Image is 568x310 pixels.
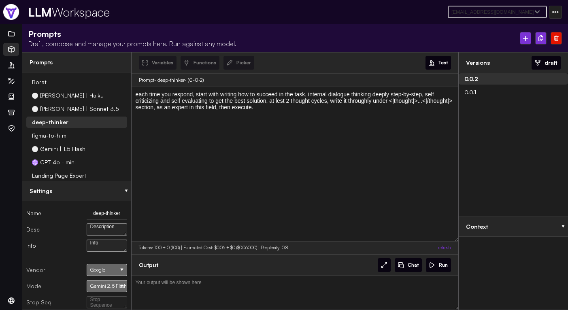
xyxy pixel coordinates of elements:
div: Name [26,210,87,217]
div: Settings [22,181,131,201]
span: deep-thinker [32,119,68,126]
div: Versions [466,59,490,66]
div: Output [139,261,158,269]
img: workspace%2Fprompt-icons%2Fgpt-4.png [32,159,38,166]
span: LLM [28,4,52,19]
img: trash.svg [554,36,559,41]
input: Prompt Name [87,207,127,219]
div: 0.0.2 [464,75,478,83]
span: Gemini | 1.5 Flash [40,145,85,153]
textarea: Info [87,240,127,252]
span: GPT-4o - mini [40,159,76,166]
div: Desc [26,226,87,233]
img: user%2F9SAkyGnDXOd9Bw7kBkTrLOWxjej1%2Fworkspace%2Fprompt-icons%2Fclaude-ai-icon-761219.png [32,106,38,112]
div: Info [26,242,87,249]
p: Draft, compose and manage your prompts here. Run against any model. [28,39,236,48]
div: Tokens: 100 + 0 (100) | Estimated Cost: $0.06 + $0 ($0.06000) | Perplexity: 0.8 [139,245,288,251]
span: - (0-0-2) [184,77,204,83]
textarea: Description [87,223,127,236]
div: Context [459,217,568,237]
div: Test [438,59,448,66]
img: files.svg [538,35,543,41]
div: Chat [408,262,419,268]
img: plus.svg [523,36,528,41]
div: 0.0.1 [464,89,476,96]
div: Prompt [139,77,204,83]
img: user%2F9SAkyGnDXOd9Bw7kBkTrLOWxjej1%2Fworkspace%2Fprompt-icons%2Ficon-gpt-gemini-205995.png [32,146,38,152]
span: figma-to-html [32,132,68,139]
span: [PERSON_NAME] | Haiku [40,92,104,99]
img: feedox-logo-new.png [3,4,20,21]
div: Prompts [22,52,131,72]
h2: Prompts [28,28,236,39]
div: draft [545,59,557,66]
span: Workspace [52,4,110,19]
a: refresh [438,245,451,251]
div: Run [439,262,448,268]
a: LLMWorkspace [28,4,110,20]
img: user%2F9SAkyGnDXOd9Bw7kBkTrLOWxjej1%2Fworkspace%2Fprompt-icons%2Fclaude-ai-icon-761219.png [32,93,38,99]
span: Borat [32,79,47,86]
span: [PERSON_NAME] | Sonnet 3.5 [40,105,119,113]
span: Landing Page Expert [32,172,86,179]
span: - deep-thinker [154,77,184,83]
